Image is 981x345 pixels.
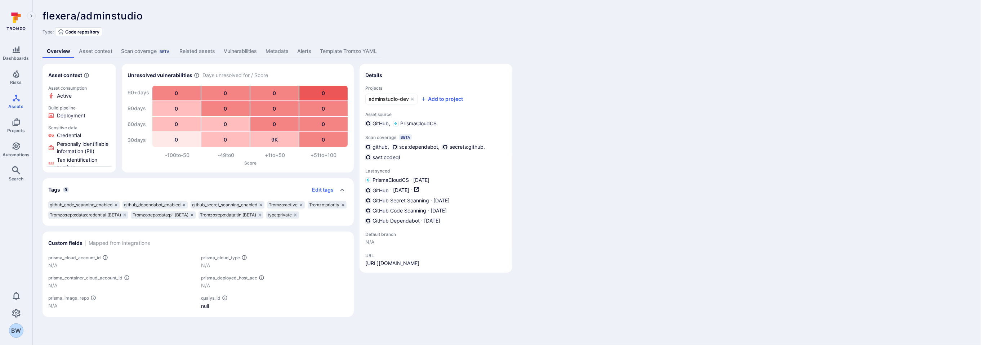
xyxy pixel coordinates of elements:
span: Assets [9,104,24,109]
div: 0 [201,101,250,116]
span: Last synced [365,168,507,174]
span: [DATE] [431,207,447,214]
div: 0 [152,86,201,100]
p: Build pipeline [48,105,110,111]
div: PrismaCloudCS [393,120,437,127]
li: Credential [48,132,110,139]
h2: Details [365,72,382,79]
div: github_dependabot_enabled [122,201,188,209]
span: Projects [365,85,507,91]
p: · [411,187,412,194]
div: GitHub [365,120,389,127]
span: prisma_cloud_account_id [48,255,101,260]
p: Asset consumption [48,85,110,91]
h2: Unresolved vulnerabilities [128,72,192,79]
span: Tromzo:repo:data:tin (BETA) [200,212,256,218]
span: Mapped from integrations [89,239,150,247]
div: 0 [152,132,201,147]
p: N/A [201,262,348,269]
span: Scan coverage [365,135,396,140]
div: +1 to +50 [250,152,299,159]
span: Tromzo:repo:data:credential (BETA) [50,212,121,218]
div: type:private [266,211,299,219]
a: Metadata [261,45,293,58]
div: 0 [299,132,348,147]
span: [DATE] [424,217,440,224]
div: Tromzo:active [267,201,305,209]
span: type:private [268,212,292,218]
div: 0 [201,117,250,131]
div: github [365,143,388,151]
span: Search [9,176,23,182]
p: Score [153,160,348,166]
div: Tromzo:priority [308,201,347,209]
div: Collapse tags [43,178,354,201]
p: · [421,217,423,224]
a: adminstudio-dev [365,94,418,104]
span: GitHub Secret Scanning [373,197,429,204]
p: N/A [201,282,348,289]
a: Click to view evidence [47,124,112,172]
span: Number of vulnerabilities in status ‘Open’ ‘Triaged’ and ‘In process’ divided by score and scanne... [194,72,200,79]
button: Add to project [421,95,463,103]
button: BW [9,323,23,338]
div: +51 to +100 [299,152,348,159]
div: sast:codeql [365,153,400,161]
div: 0 [299,86,348,100]
div: Tromzo:repo:data:pii (BETA) [131,211,196,219]
li: Personally identifiable information (PII) [48,140,110,155]
div: 90 days [128,101,149,116]
p: N/A [48,302,195,309]
p: Sensitive data [48,125,110,130]
span: Asset source [365,112,507,117]
div: 0 [201,86,250,100]
div: 60 days [128,117,149,131]
div: 0 [299,117,348,131]
span: Code repository [65,29,99,35]
a: Related assets [175,45,219,58]
div: sca:dependabot [392,143,438,151]
p: · [390,187,392,194]
span: Dashboards [3,55,29,61]
p: · [410,176,412,184]
li: Active [48,92,110,99]
span: [DATE] [433,197,450,204]
span: prisma_deployed_host_acc [201,275,257,281]
div: 0 [299,101,348,116]
p: N/A [48,262,195,269]
p: · [428,207,429,214]
a: Open in GitHub dashboard [414,187,419,194]
div: Beta [399,134,412,140]
li: Deployment [48,112,110,119]
span: prisma_container_cloud_account_id [48,275,122,281]
span: Risks [10,80,22,85]
span: GitHub Code Scanning [373,207,426,214]
span: qualys_id [201,295,220,301]
section: custom fields card [43,232,354,317]
span: github_secret_scanning_enabled [192,202,257,208]
div: 0 [152,117,201,131]
a: Click to view evidence [47,104,112,121]
svg: Automatically discovered context associated with the asset [84,72,89,78]
div: github_secret_scanning_enabled [191,201,264,209]
a: Alerts [293,45,316,58]
h2: Asset context [48,72,82,79]
span: GitHub Dependabot [373,217,420,224]
div: secrets:github [442,143,483,151]
div: 0 [250,101,299,116]
div: Bradley Wong [9,323,23,338]
span: Automations [3,152,30,157]
span: N/A [365,238,423,246]
span: Tromzo:repo:data:pii (BETA) [133,212,188,218]
div: 0 [152,101,201,116]
span: Default branch [365,232,423,237]
a: [URL][DOMAIN_NAME] [365,260,419,267]
p: N/A [48,282,195,289]
span: adminstudio-dev [369,95,409,103]
a: Asset context [75,45,117,58]
span: Tromzo:active [269,202,298,208]
div: 9K [250,132,299,147]
span: URL [365,253,419,258]
p: · [431,197,432,204]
